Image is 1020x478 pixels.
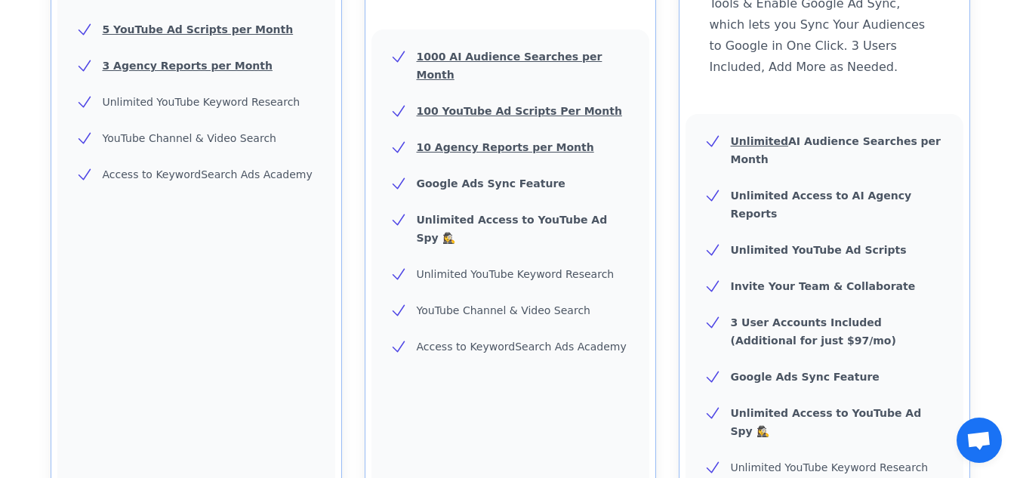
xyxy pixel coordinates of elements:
[417,304,590,316] span: YouTube Channel & Video Search
[731,316,896,347] b: 3 User Accounts Included (Additional for just $97/mo)
[417,214,608,244] b: Unlimited Access to YouTube Ad Spy 🕵️‍♀️
[731,190,912,220] b: Unlimited Access to AI Agency Reports
[417,268,615,280] span: Unlimited YouTube Keyword Research
[103,23,294,35] u: 5 YouTube Ad Scripts per Month
[103,132,276,144] span: YouTube Channel & Video Search
[731,135,789,147] u: Unlimited
[731,244,907,256] b: Unlimited YouTube Ad Scripts
[103,60,273,72] u: 3 Agency Reports per Month
[731,280,916,292] b: Invite Your Team & Collaborate
[417,341,627,353] span: Access to KeywordSearch Ads Academy
[731,371,880,383] b: Google Ads Sync Feature
[417,141,594,153] u: 10 Agency Reports per Month
[731,135,941,165] b: AI Audience Searches per Month
[731,407,922,437] b: Unlimited Access to YouTube Ad Spy 🕵️‍♀️
[957,418,1002,463] div: Open chat
[417,51,602,81] u: 1000 AI Audience Searches per Month
[103,96,300,108] span: Unlimited YouTube Keyword Research
[417,105,622,117] u: 100 YouTube Ad Scripts Per Month
[417,177,565,190] b: Google Ads Sync Feature
[731,461,929,473] span: Unlimited YouTube Keyword Research
[103,168,313,180] span: Access to KeywordSearch Ads Academy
